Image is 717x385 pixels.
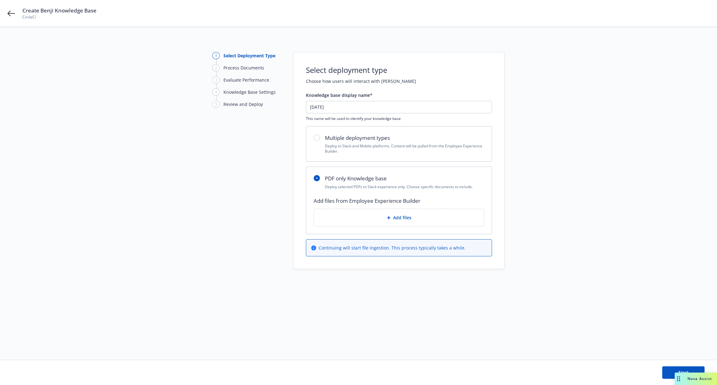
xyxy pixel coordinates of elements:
span: Nova Assist [687,376,712,381]
span: CircleCi [22,14,96,20]
div: Process Documents [223,64,264,71]
div: 5 [212,101,220,108]
div: 1 [212,52,220,59]
div: 4 [212,88,220,96]
button: Next [662,366,705,379]
h1: Select deployment type [306,65,387,75]
div: Review and Deploy [223,101,263,107]
span: This name will be used to identify your knowledge base [306,116,492,121]
div: 3 [212,76,220,83]
div: Evaluate Performance [223,77,269,83]
button: Nova Assist [675,373,717,385]
p: Deploy selected PDFs to Slack experience only. Choose specific documents to include. [325,184,484,189]
span: Next [678,369,689,375]
span: Create Benji Knowledge Base [22,7,96,14]
span: Knowledge base display name* [306,92,373,98]
div: Knowledge Base Settings [223,89,276,95]
h2: Choose how users will interact with [PERSON_NAME] [306,78,492,84]
span: Continuing will start file ingestion. This process typically takes a while. [319,245,466,251]
span: Add files [393,214,411,221]
h2: Add files from Employee Experience Builder [314,197,484,205]
p: Deploy to Slack and Mobile platforms. Content will be pulled from the Employee Experience Builder. [325,143,484,154]
h2: Multiple deployment types [325,134,484,142]
div: Select Deployment Type [223,52,275,59]
div: Add files [314,209,484,226]
h2: PDF only Knowledge base [325,174,484,183]
div: Drag to move [675,373,682,385]
div: 2 [212,64,220,71]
